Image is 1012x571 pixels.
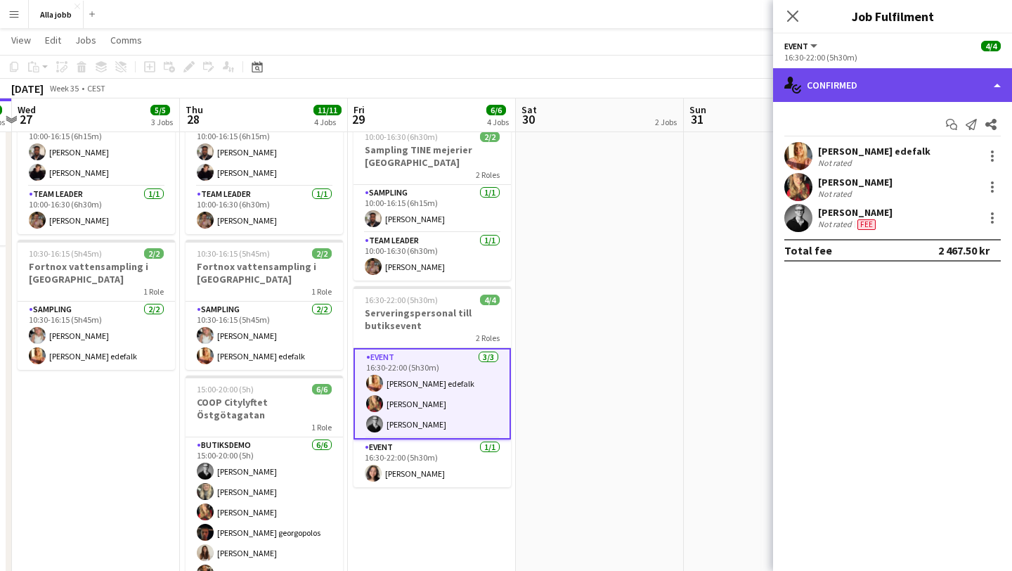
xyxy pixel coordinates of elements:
div: Confirmed [773,68,1012,102]
span: Wed [18,103,36,116]
span: Fri [353,103,365,116]
span: View [11,34,31,46]
span: 1 Role [311,286,332,297]
span: 6/6 [312,384,332,394]
a: Edit [39,31,67,49]
h3: Fortnox vattensampling i [GEOGRAPHIC_DATA] [18,260,175,285]
span: 2/2 [312,248,332,259]
div: 4 Jobs [487,117,509,127]
app-job-card: 16:30-22:00 (5h30m)4/4Serveringspersonal till butiksevent2 RolesEvent3/316:30-22:00 (5h30m)[PERSO... [353,286,511,487]
app-card-role: Sampling2/210:00-16:15 (6h15m)[PERSON_NAME][PERSON_NAME] [186,118,343,186]
button: Alla jobb [29,1,84,28]
div: 4 Jobs [314,117,341,127]
app-card-role: Sampling2/210:00-16:15 (6h15m)[PERSON_NAME][PERSON_NAME] [18,118,175,186]
span: Edit [45,34,61,46]
span: 27 [15,111,36,127]
span: Event [784,41,808,51]
span: 30 [519,111,537,127]
span: 2/2 [480,131,500,142]
button: Event [784,41,819,51]
h3: Fortnox vattensampling i [GEOGRAPHIC_DATA] [186,260,343,285]
div: 2 Jobs [655,117,677,127]
app-job-card: 10:00-16:30 (6h30m)3/3Sampling TINE mejerier [GEOGRAPHIC_DATA]2 RolesSampling2/210:00-16:15 (6h15... [18,56,175,234]
app-card-role: Sampling2/210:30-16:15 (5h45m)[PERSON_NAME][PERSON_NAME] edefalk [186,302,343,370]
span: 4/4 [981,41,1001,51]
h3: Sampling TINE mejerier [GEOGRAPHIC_DATA] [353,143,511,169]
div: Not rated [818,188,855,199]
span: Comms [110,34,142,46]
span: 2 Roles [476,333,500,343]
span: 10:30-16:15 (5h45m) [197,248,270,259]
span: Fee [857,219,876,230]
span: 29 [351,111,365,127]
div: [PERSON_NAME] edefalk [818,145,930,158]
span: 2 Roles [476,169,500,180]
app-job-card: 10:00-16:30 (6h30m)2/2Sampling TINE mejerier [GEOGRAPHIC_DATA]2 RolesSampling1/110:00-16:15 (6h15... [353,123,511,281]
span: Jobs [75,34,96,46]
span: Thu [186,103,203,116]
h3: Serveringspersonal till butiksevent [353,307,511,332]
span: 4/4 [480,295,500,305]
h3: Job Fulfilment [773,7,1012,25]
app-card-role: Team Leader1/110:00-16:30 (6h30m)[PERSON_NAME] [353,233,511,281]
app-card-role: Sampling2/210:30-16:15 (5h45m)[PERSON_NAME][PERSON_NAME] edefalk [18,302,175,370]
div: Not rated [818,219,855,230]
span: Sun [689,103,706,116]
div: CEST [87,83,105,94]
a: View [6,31,37,49]
span: 31 [687,111,706,127]
a: Comms [105,31,148,49]
div: Total fee [784,243,832,257]
span: Sat [521,103,537,116]
div: Crew has different fees then in role [855,219,878,230]
span: 11/11 [313,105,342,115]
div: 3 Jobs [151,117,173,127]
span: 10:00-16:30 (6h30m) [365,131,438,142]
span: 2/2 [144,248,164,259]
span: 16:30-22:00 (5h30m) [365,295,438,305]
app-card-role: Team Leader1/110:00-16:30 (6h30m)[PERSON_NAME] [18,186,175,234]
app-card-role: Sampling1/110:00-16:15 (6h15m)[PERSON_NAME] [353,185,511,233]
app-job-card: 10:00-16:30 (6h30m)3/3Sampling TINE mejerier [GEOGRAPHIC_DATA]2 RolesSampling2/210:00-16:15 (6h15... [186,56,343,234]
app-card-role: Team Leader1/110:00-16:30 (6h30m)[PERSON_NAME] [186,186,343,234]
span: Week 35 [46,83,82,94]
div: [DATE] [11,82,44,96]
span: 28 [183,111,203,127]
span: 10:30-16:15 (5h45m) [29,248,102,259]
div: [PERSON_NAME] [818,176,893,188]
div: 2 467.50 kr [938,243,990,257]
span: 5/5 [150,105,170,115]
div: 16:30-22:00 (5h30m) [784,52,1001,63]
h3: COOP Citylyftet Östgötagatan [186,396,343,421]
app-job-card: 10:30-16:15 (5h45m)2/2Fortnox vattensampling i [GEOGRAPHIC_DATA]1 RoleSampling2/210:30-16:15 (5h4... [186,240,343,370]
span: 1 Role [143,286,164,297]
app-card-role: Event1/116:30-22:00 (5h30m)[PERSON_NAME] [353,440,511,487]
span: 6/6 [486,105,506,115]
div: [PERSON_NAME] [818,206,893,219]
span: 1 Role [311,422,332,432]
span: 15:00-20:00 (5h) [197,384,254,394]
div: Not rated [818,158,855,168]
app-card-role: Event3/316:30-22:00 (5h30m)[PERSON_NAME] edefalk[PERSON_NAME][PERSON_NAME] [353,348,511,440]
app-job-card: 10:30-16:15 (5h45m)2/2Fortnox vattensampling i [GEOGRAPHIC_DATA]1 RoleSampling2/210:30-16:15 (5h4... [18,240,175,370]
a: Jobs [70,31,102,49]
